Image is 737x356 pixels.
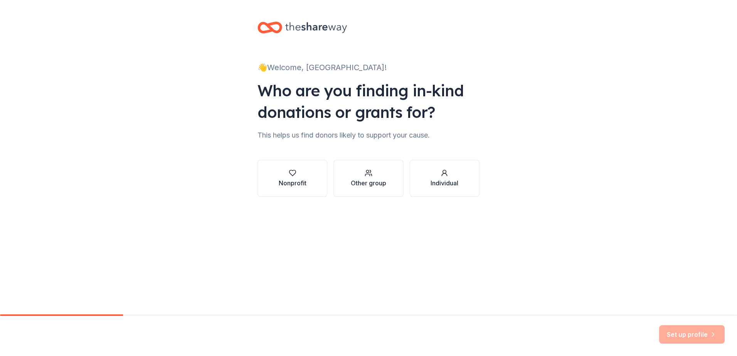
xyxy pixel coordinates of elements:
div: Nonprofit [279,178,306,188]
div: Who are you finding in-kind donations or grants for? [257,80,480,123]
button: Other group [333,160,403,197]
div: 👋 Welcome, [GEOGRAPHIC_DATA]! [257,61,480,74]
button: Nonprofit [257,160,327,197]
div: Other group [351,178,386,188]
div: Individual [431,178,458,188]
button: Individual [410,160,480,197]
div: This helps us find donors likely to support your cause. [257,129,480,141]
